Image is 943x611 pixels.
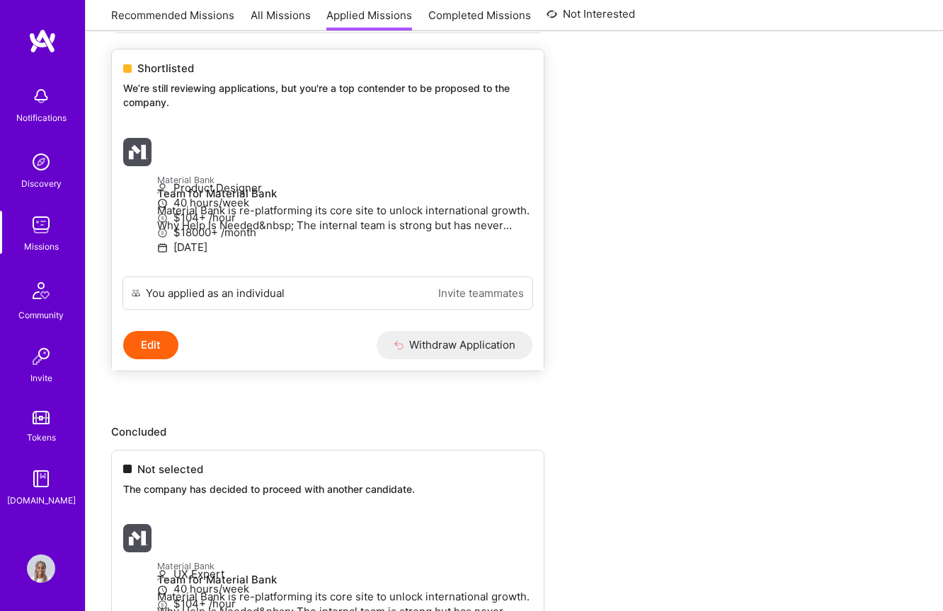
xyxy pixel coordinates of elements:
a: User Avatar [23,554,59,583]
i: icon Clock [157,198,168,209]
img: Community [24,274,58,308]
div: Notifications [16,110,67,125]
div: Missions [24,239,59,254]
span: Shortlisted [137,61,194,76]
img: logo [28,28,57,54]
a: Not Interested [547,6,635,31]
button: Withdraw Application [377,331,533,359]
img: tokens [33,411,50,424]
div: Discovery [21,176,62,191]
div: Community [18,308,64,322]
p: [DATE] [157,240,532,255]
p: $18000+ /month [157,225,532,240]
img: discovery [27,148,55,176]
p: We’re still reviewing applications, but you're a top contender to be proposed to the company. [123,81,532,109]
button: Edit [123,331,178,359]
div: Tokens [27,430,56,445]
div: You applied as an individual [146,286,285,301]
p: Concluded [111,424,918,439]
img: User Avatar [27,554,55,583]
img: bell [27,82,55,110]
a: Invite teammates [438,286,524,301]
a: All Missions [251,8,311,31]
a: Recommended Missions [111,8,234,31]
img: Material Bank company logo [123,138,152,166]
div: [DOMAIN_NAME] [7,493,76,508]
p: Product Designer [157,180,532,195]
i: icon Applicant [157,183,168,194]
p: $104+ /hour [157,210,532,225]
a: Completed Missions [428,8,531,31]
i: icon Calendar [157,243,168,253]
a: Applied Missions [326,8,412,31]
img: Invite [27,342,55,371]
img: guide book [27,465,55,493]
div: Invite [30,371,52,385]
i: icon MoneyGray [157,213,168,223]
a: Material Bank company logoMaterial BankTeam for Material BankMaterial Bank is re-platforming its ... [112,127,544,277]
p: 40 hours/week [157,195,532,210]
img: teamwork [27,211,55,239]
i: icon MoneyGray [157,228,168,238]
